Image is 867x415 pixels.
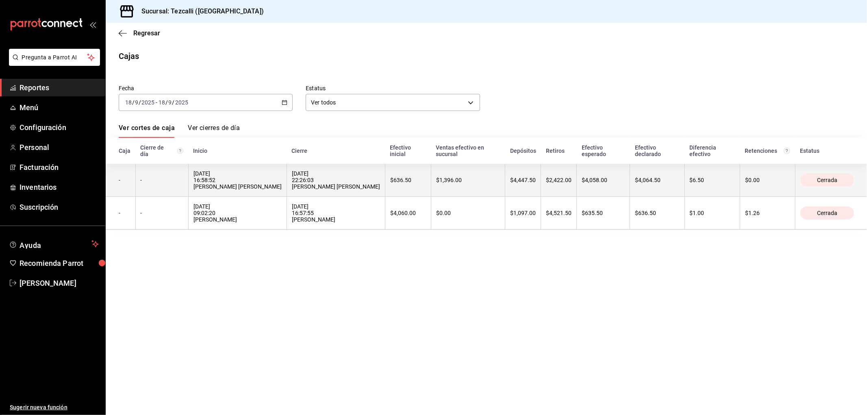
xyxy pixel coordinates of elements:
[690,177,735,183] div: $6.50
[140,144,183,157] div: Cierre de día
[141,210,183,216] div: -
[6,59,100,67] a: Pregunta a Parrot AI
[390,177,426,183] div: $636.50
[635,177,679,183] div: $4,064.50
[546,210,571,216] div: $4,521.50
[9,49,100,66] button: Pregunta a Parrot AI
[172,99,175,106] span: /
[635,144,680,157] div: Efectivo declarado
[582,210,625,216] div: $635.50
[156,99,157,106] span: -
[814,177,841,183] span: Cerrada
[784,148,790,154] svg: Total de retenciones de propinas registradas
[582,177,625,183] div: $4,058.00
[10,403,99,412] span: Sugerir nueva función
[158,99,165,106] input: --
[745,177,790,183] div: $0.00
[20,122,99,133] span: Configuración
[546,177,571,183] div: $2,422.00
[20,239,88,249] span: Ayuda
[582,144,625,157] div: Efectivo esperado
[20,102,99,113] span: Menú
[20,202,99,213] span: Suscripción
[119,177,130,183] div: -
[139,99,141,106] span: /
[20,82,99,93] span: Reportes
[193,170,282,190] div: [DATE] 16:58:52 [PERSON_NAME] [PERSON_NAME]
[188,124,240,138] a: Ver cierres de día
[814,210,841,216] span: Cerrada
[800,148,854,154] div: Estatus
[175,99,189,106] input: ----
[291,148,380,154] div: Cierre
[20,278,99,289] span: [PERSON_NAME]
[546,148,572,154] div: Retiros
[390,210,426,216] div: $4,060.00
[306,86,480,91] label: Estatus
[436,144,500,157] div: Ventas efectivo en sucursal
[119,124,175,138] a: Ver cortes de caja
[119,124,240,138] div: navigation tabs
[390,144,426,157] div: Efectivo inicial
[510,177,536,183] div: $4,447.50
[133,29,160,37] span: Regresar
[292,170,380,190] div: [DATE] 22:26:03 [PERSON_NAME] [PERSON_NAME]
[135,99,139,106] input: --
[510,148,536,154] div: Depósitos
[306,94,480,111] div: Ver todos
[141,177,183,183] div: -
[689,144,735,157] div: Diferencia efectivo
[119,50,139,62] div: Cajas
[89,21,96,28] button: open_drawer_menu
[436,177,500,183] div: $1,396.00
[20,162,99,173] span: Facturación
[193,148,282,154] div: Inicio
[20,182,99,193] span: Inventarios
[168,99,172,106] input: --
[635,210,679,216] div: $636.50
[436,210,500,216] div: $0.00
[119,86,293,91] label: Fecha
[177,148,183,154] svg: El número de cierre de día es consecutivo y consolida todos los cortes de caja previos en un únic...
[135,7,264,16] h3: Sucursal: Tezcalli ([GEOGRAPHIC_DATA])
[510,210,536,216] div: $1,097.00
[119,210,130,216] div: -
[132,99,135,106] span: /
[20,142,99,153] span: Personal
[20,258,99,269] span: Recomienda Parrot
[745,148,790,154] div: Retenciones
[141,99,155,106] input: ----
[125,99,132,106] input: --
[119,148,130,154] div: Caja
[119,29,160,37] button: Regresar
[22,53,87,62] span: Pregunta a Parrot AI
[690,210,735,216] div: $1.00
[193,203,282,223] div: [DATE] 09:02:20 [PERSON_NAME]
[292,203,380,223] div: [DATE] 16:57:55 [PERSON_NAME]
[165,99,168,106] span: /
[745,210,790,216] div: $1.26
